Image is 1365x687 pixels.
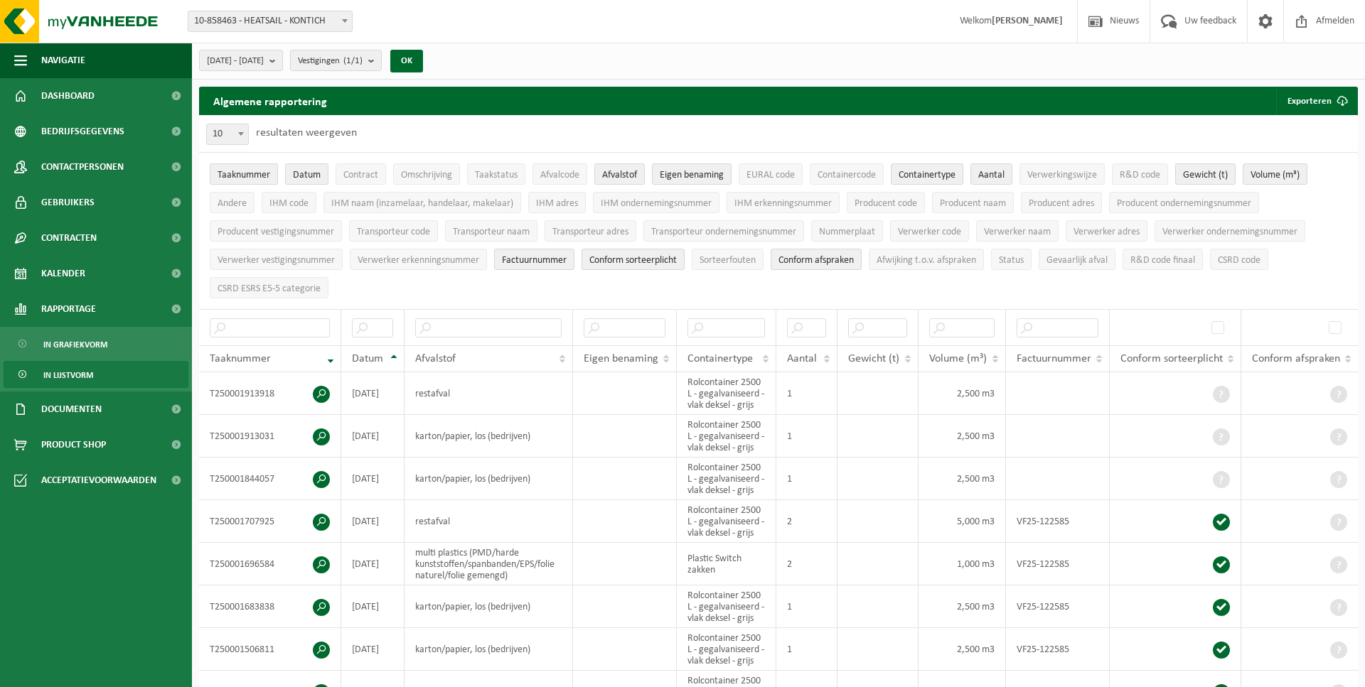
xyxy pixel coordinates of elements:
span: Conform sorteerplicht [589,255,677,266]
td: karton/papier, los (bedrijven) [405,628,573,671]
td: Rolcontainer 2500 L - gegalvaniseerd - vlak deksel - grijs [677,585,776,628]
span: Containertype [899,170,955,180]
button: ContractContract: Activate to sort [336,163,386,185]
span: Sorteerfouten [700,255,756,266]
button: IHM ondernemingsnummerIHM ondernemingsnummer: Activate to sort [593,192,719,213]
td: 2 [776,500,838,543]
button: Gevaarlijk afval : Activate to sort [1039,249,1115,270]
button: Verwerker ondernemingsnummerVerwerker ondernemingsnummer: Activate to sort [1155,220,1305,242]
span: Factuurnummer [502,255,567,266]
button: StatusStatus: Activate to sort [991,249,1032,270]
button: Transporteur naamTransporteur naam: Activate to sort [445,220,537,242]
button: Verwerker adresVerwerker adres: Activate to sort [1066,220,1147,242]
span: Kalender [41,256,85,291]
td: 2,500 m3 [919,585,1005,628]
td: Rolcontainer 2500 L - gegalvaniseerd - vlak deksel - grijs [677,372,776,415]
td: T250001913918 [199,372,341,415]
td: restafval [405,500,573,543]
button: Producent ondernemingsnummerProducent ondernemingsnummer: Activate to sort [1109,192,1259,213]
span: Gewicht (t) [848,353,899,364]
span: Producent vestigingsnummer [218,227,334,237]
button: Verwerker naamVerwerker naam: Activate to sort [976,220,1059,242]
button: NummerplaatNummerplaat: Activate to sort [811,220,883,242]
td: Rolcontainer 2500 L - gegalvaniseerd - vlak deksel - grijs [677,628,776,671]
button: FactuurnummerFactuurnummer: Activate to sort [494,249,574,270]
span: Afvalstof [415,353,456,364]
td: T250001683838 [199,585,341,628]
td: 1 [776,458,838,500]
td: 2,500 m3 [919,415,1005,458]
span: Eigen benaming [660,170,724,180]
span: Factuurnummer [1017,353,1091,364]
button: AantalAantal: Activate to sort [970,163,1012,185]
td: [DATE] [341,628,405,671]
button: Vestigingen(1/1) [290,50,382,71]
button: EURAL codeEURAL code: Activate to sort [739,163,803,185]
span: Verwerker adres [1074,227,1140,237]
button: AndereAndere: Activate to sort [210,192,255,213]
button: Conform afspraken : Activate to sort [771,249,862,270]
span: R&D code [1120,170,1160,180]
button: ContainercodeContainercode: Activate to sort [810,163,884,185]
span: Contract [343,170,378,180]
span: Producent naam [940,198,1006,209]
span: CSRD code [1218,255,1260,266]
span: Bedrijfsgegevens [41,114,124,149]
span: Producent adres [1029,198,1094,209]
span: Containertype [687,353,753,364]
span: Eigen benaming [584,353,658,364]
button: OK [390,50,423,72]
button: IHM codeIHM code: Activate to sort [262,192,316,213]
span: Vestigingen [298,50,363,72]
span: Aantal [978,170,1005,180]
span: 10-858463 - HEATSAIL - KONTICH [188,11,352,31]
span: 10 [207,124,248,144]
td: [DATE] [341,543,405,585]
td: Rolcontainer 2500 L - gegalvaniseerd - vlak deksel - grijs [677,500,776,543]
span: Producent ondernemingsnummer [1117,198,1251,209]
button: TaaknummerTaaknummer: Activate to remove sorting [210,163,278,185]
button: Exporteren [1276,87,1356,115]
button: IHM erkenningsnummerIHM erkenningsnummer: Activate to sort [727,192,840,213]
td: 2,500 m3 [919,628,1005,671]
button: Producent codeProducent code: Activate to sort [847,192,925,213]
span: Verwerker erkenningsnummer [358,255,479,266]
span: IHM naam (inzamelaar, handelaar, makelaar) [331,198,513,209]
span: Navigatie [41,43,85,78]
span: Afvalstof [602,170,637,180]
span: Transporteur naam [453,227,530,237]
td: [DATE] [341,458,405,500]
button: R&D code finaalR&amp;D code finaal: Activate to sort [1123,249,1203,270]
span: Datum [293,170,321,180]
button: AfvalcodeAfvalcode: Activate to sort [532,163,587,185]
button: Transporteur ondernemingsnummerTransporteur ondernemingsnummer : Activate to sort [643,220,804,242]
span: Acceptatievoorwaarden [41,462,156,498]
td: [DATE] [341,415,405,458]
button: Afwijking t.o.v. afsprakenAfwijking t.o.v. afspraken: Activate to sort [869,249,984,270]
button: Verwerker vestigingsnummerVerwerker vestigingsnummer: Activate to sort [210,249,343,270]
span: Containercode [818,170,876,180]
span: Product Shop [41,427,106,462]
td: Rolcontainer 2500 L - gegalvaniseerd - vlak deksel - grijs [677,458,776,500]
button: Verwerker codeVerwerker code: Activate to sort [890,220,969,242]
span: Dashboard [41,78,95,114]
td: T250001696584 [199,543,341,585]
button: OmschrijvingOmschrijving: Activate to sort [393,163,460,185]
span: In grafiekvorm [43,331,107,358]
span: Verwerker naam [984,227,1051,237]
td: 5,000 m3 [919,500,1005,543]
button: Transporteur codeTransporteur code: Activate to sort [349,220,438,242]
span: Transporteur code [357,227,430,237]
button: Transporteur adresTransporteur adres: Activate to sort [545,220,636,242]
iframe: chat widget [7,656,237,687]
span: Contracten [41,220,97,256]
span: Volume (m³) [1251,170,1300,180]
span: Afvalcode [540,170,579,180]
td: 1 [776,585,838,628]
td: VF25-122585 [1006,543,1110,585]
span: Documenten [41,391,102,427]
span: IHM ondernemingsnummer [601,198,712,209]
span: Taaknummer [218,170,270,180]
span: Taakstatus [475,170,518,180]
span: 10-858463 - HEATSAIL - KONTICH [188,11,353,32]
